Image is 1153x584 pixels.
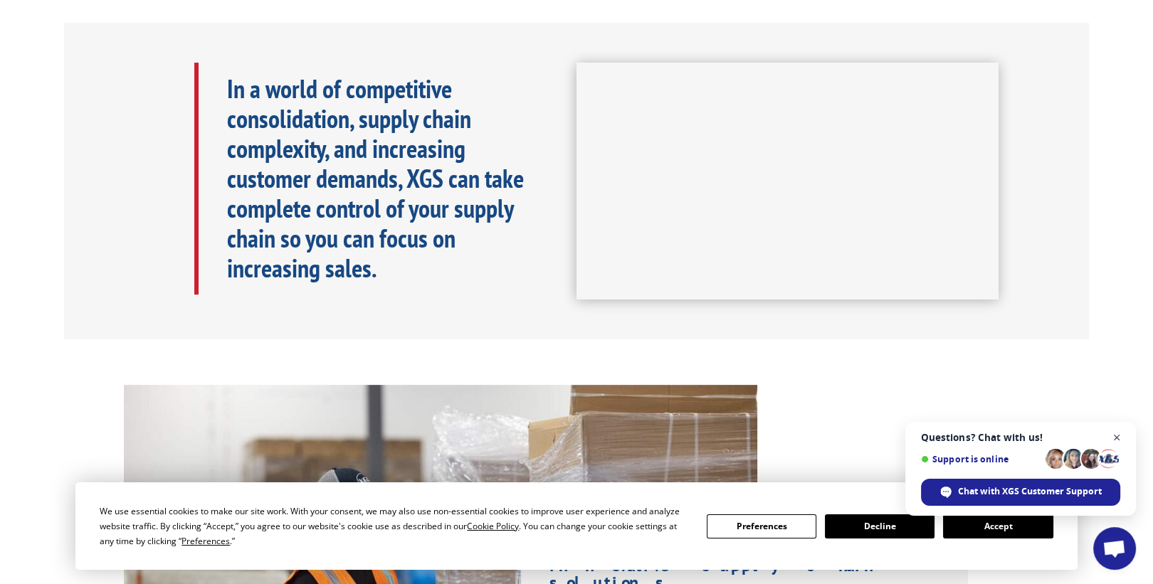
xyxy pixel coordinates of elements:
b: In a world of competitive consolidation, supply chain complexity, and increasing customer demands... [227,72,524,285]
button: Accept [943,514,1053,538]
div: Chat with XGS Customer Support [921,479,1120,506]
button: Decline [825,514,934,538]
span: Close chat [1108,429,1126,447]
div: Open chat [1093,527,1136,570]
span: Preferences [181,535,230,547]
span: Questions? Chat with us! [921,432,1120,443]
span: Support is online [921,454,1041,464]
button: Preferences [707,514,816,538]
iframe: XGS Logistics Solutions [576,63,999,300]
span: Chat with XGS Customer Support [958,485,1102,498]
div: We use essential cookies to make our site work. With your consent, we may also use non-essential ... [100,504,689,548]
div: Cookie Consent Prompt [75,482,1078,570]
span: Cookie Policy [467,520,519,532]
